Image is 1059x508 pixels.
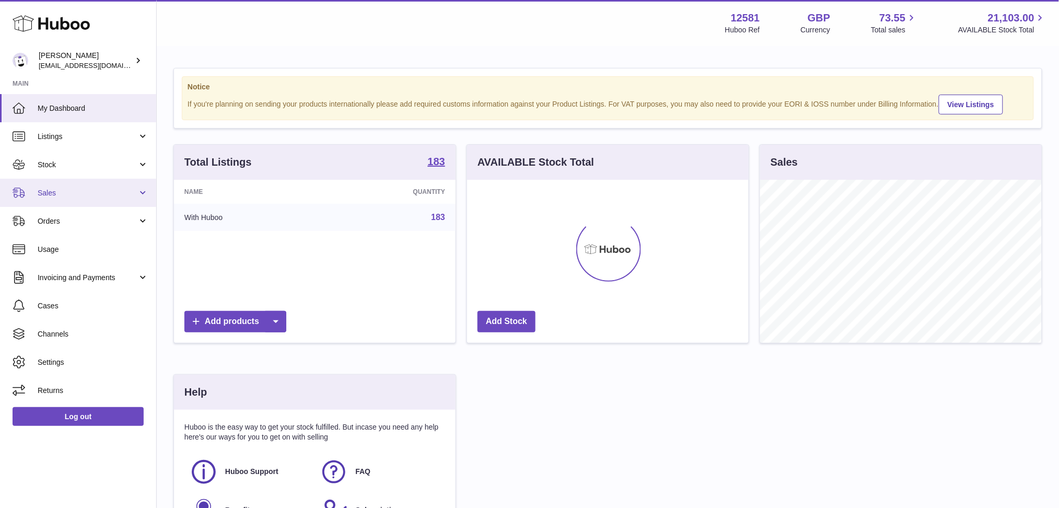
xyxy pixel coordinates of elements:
[225,467,278,477] span: Huboo Support
[188,93,1028,114] div: If you're planning on sending your products internationally please add required customs informati...
[988,11,1034,25] span: 21,103.00
[731,11,760,25] strong: 12581
[38,245,148,255] span: Usage
[13,407,144,426] a: Log out
[174,180,322,204] th: Name
[38,273,137,283] span: Invoicing and Payments
[38,132,137,142] span: Listings
[428,156,445,167] strong: 183
[939,95,1003,114] a: View Listings
[771,155,798,169] h3: Sales
[871,25,917,35] span: Total sales
[174,204,322,231] td: With Huboo
[478,155,594,169] h3: AVAILABLE Stock Total
[38,329,148,339] span: Channels
[958,25,1046,35] span: AVAILABLE Stock Total
[322,180,456,204] th: Quantity
[355,467,370,477] span: FAQ
[38,216,137,226] span: Orders
[184,311,286,332] a: Add products
[725,25,760,35] div: Huboo Ref
[801,25,831,35] div: Currency
[958,11,1046,35] a: 21,103.00 AVAILABLE Stock Total
[184,155,252,169] h3: Total Listings
[13,53,28,68] img: ibrewis@drink-trip.com
[38,386,148,396] span: Returns
[871,11,917,35] a: 73.55 Total sales
[39,61,154,70] span: [EMAIL_ADDRESS][DOMAIN_NAME]
[320,458,439,486] a: FAQ
[190,458,309,486] a: Huboo Support
[38,188,137,198] span: Sales
[808,11,830,25] strong: GBP
[38,357,148,367] span: Settings
[184,385,207,399] h3: Help
[38,301,148,311] span: Cases
[188,82,1028,92] strong: Notice
[431,213,445,222] a: 183
[478,311,536,332] a: Add Stock
[879,11,905,25] span: 73.55
[38,160,137,170] span: Stock
[39,51,133,71] div: [PERSON_NAME]
[38,103,148,113] span: My Dashboard
[428,156,445,169] a: 183
[184,422,445,442] p: Huboo is the easy way to get your stock fulfilled. But incase you need any help here's our ways f...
